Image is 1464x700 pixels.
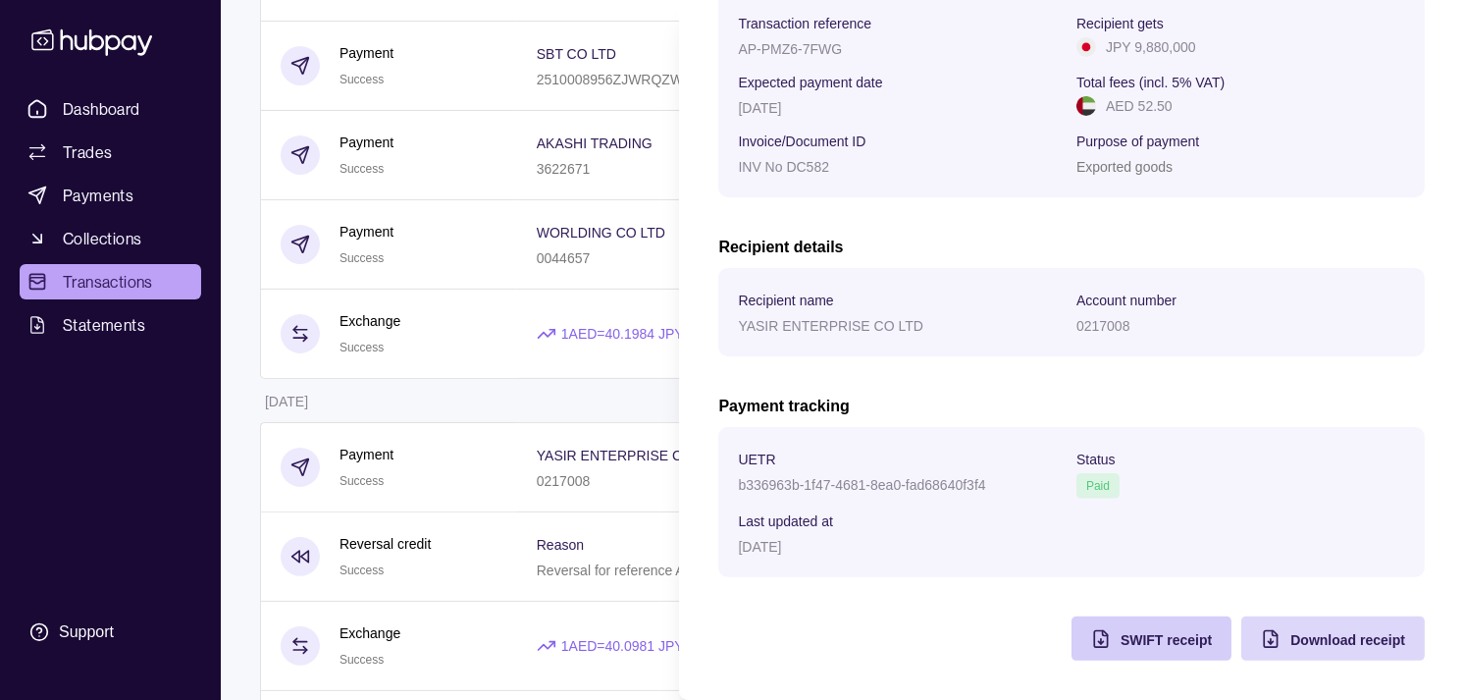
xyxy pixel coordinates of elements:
p: INV No DC582 [738,159,829,175]
p: Purpose of payment [1076,134,1199,149]
p: UETR [738,452,775,467]
button: SWIFT receipt [1072,617,1231,661]
p: AED 52.50 [1106,95,1173,117]
p: [DATE] [738,539,781,555]
img: ae [1076,96,1096,116]
h2: Recipient details [718,237,1425,258]
p: Exported goods [1076,159,1173,175]
p: Status [1076,452,1116,467]
p: [DATE] [738,100,781,116]
p: AP-PMZ6-7FWG [738,41,842,57]
p: b336963b-1f47-4681-8ea0-fad68640f3f4 [738,477,985,493]
p: Recipient gets [1076,16,1164,31]
p: Total fees (incl. 5% VAT) [1076,75,1225,90]
p: Account number [1076,293,1176,308]
h2: Payment tracking [718,396,1425,417]
p: Transaction reference [738,16,871,31]
p: Last updated at [738,513,833,529]
p: Invoice/Document ID [738,134,865,149]
span: SWIFT receipt [1121,632,1212,648]
button: Download receipt [1241,617,1425,661]
p: 0217008 [1076,318,1130,334]
img: jp [1076,37,1096,57]
span: Download receipt [1290,632,1405,648]
p: JPY 9,880,000 [1106,36,1196,58]
p: Recipient name [738,293,833,308]
span: Paid [1086,479,1110,493]
p: Expected payment date [738,75,882,90]
p: YASIR ENTERPRISE CO LTD [738,318,923,334]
